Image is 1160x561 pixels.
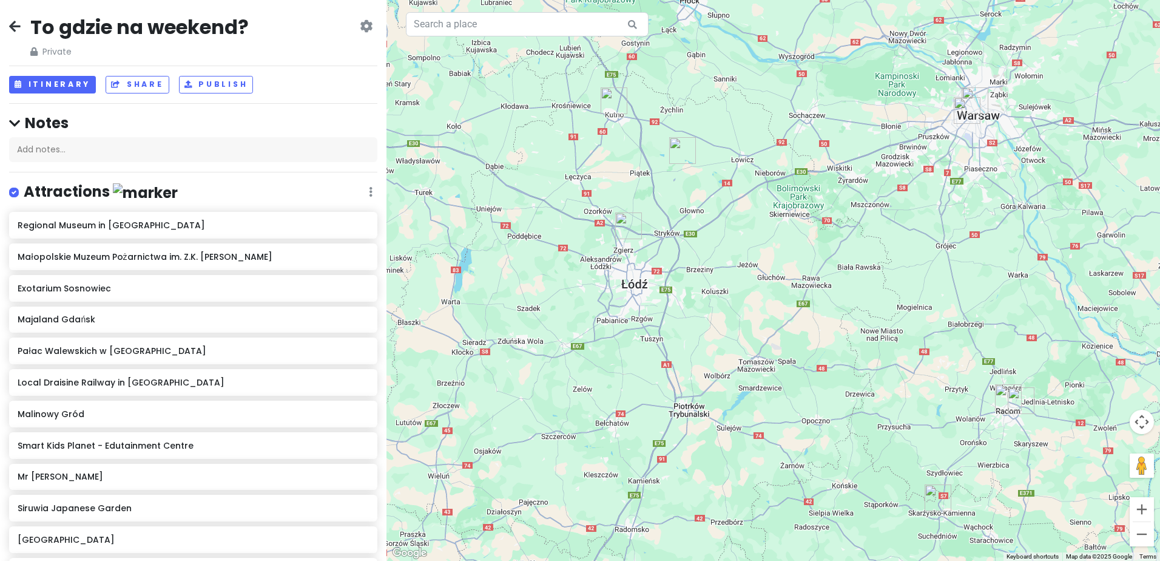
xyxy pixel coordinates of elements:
[18,220,369,231] h6: Regional Museum in [GEOGRAPHIC_DATA]
[179,76,254,93] button: Publish
[18,409,369,420] h6: Malinowy Gród
[9,114,377,132] h4: Notes
[1130,522,1154,546] button: Zoom out
[1139,553,1156,560] a: Terms (opens in new tab)
[18,440,369,451] h6: Smart Kids Planet - Edutainment Centre
[18,314,369,325] h6: Majaland Gdańsk
[9,76,96,93] button: Itinerary
[389,545,430,561] a: Open this area in Google Maps (opens a new window)
[610,208,647,244] div: Malinowy Gród
[1130,410,1154,434] button: Map camera controls
[18,345,369,356] h6: Pałac Walewskich w [GEOGRAPHIC_DATA]
[18,377,369,388] h6: Local Draisine Railway in [GEOGRAPHIC_DATA]
[389,545,430,561] img: Google
[30,45,249,58] span: Private
[664,132,701,169] div: Pałac Walewskich w Walewicach
[18,534,369,545] h6: [GEOGRAPHIC_DATA]
[596,83,632,119] div: Regional Museum in Kutno
[957,83,993,119] div: Smart Kids Planet - Edutainment Centre
[949,92,985,129] div: Kolejka górska grawitacyjna
[1007,552,1059,561] button: Keyboard shortcuts
[1066,553,1132,560] span: Map data ©2025 Google
[1130,454,1154,478] button: Drag Pegman onto the map to open Street View
[406,12,649,36] input: Search a place
[113,183,178,202] img: marker
[18,283,369,294] h6: Exotarium Sosnowiec
[18,251,369,262] h6: Małopolskie Muzeum Pożarnictwa im. Z.K. [PERSON_NAME]
[18,503,369,514] h6: Siruwia Japanese Garden
[18,471,369,482] h6: Mr [PERSON_NAME]
[106,76,169,93] button: Share
[990,379,1027,416] div: Muzeum Historii Najnowszej Radomia
[24,182,178,202] h4: Attractions
[9,137,377,163] div: Add notes...
[1130,497,1154,522] button: Zoom in
[30,15,249,40] h2: To gdzie na weekend?
[1003,382,1039,419] div: Flyport by Baltona
[920,480,956,516] div: NOE PARK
